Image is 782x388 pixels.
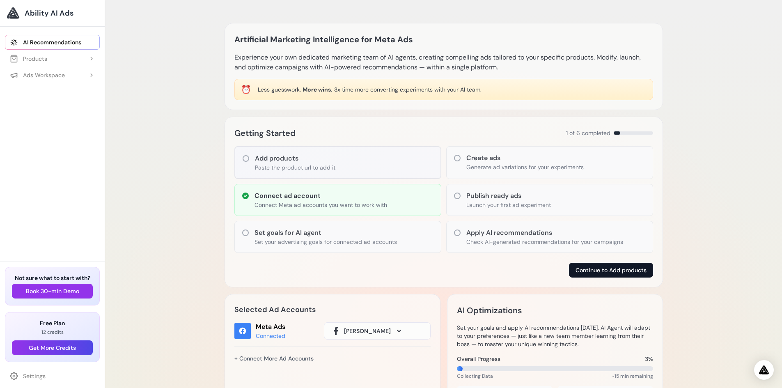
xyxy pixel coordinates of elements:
[466,228,623,238] h3: Apply AI recommendations
[7,7,98,20] a: Ability AI Ads
[256,332,285,340] div: Connected
[12,340,93,355] button: Get More Credits
[234,126,296,140] h2: Getting Started
[5,35,100,50] a: AI Recommendations
[466,153,584,163] h3: Create ads
[255,191,387,201] h3: Connect ad account
[12,329,93,335] p: 12 credits
[10,55,47,63] div: Products
[754,360,774,380] div: Open Intercom Messenger
[234,33,413,46] h1: Artificial Marketing Intelligence for Meta Ads
[457,324,653,348] p: Set your goals and apply AI recommendations [DATE]. AI Agent will adapt to your preferences — jus...
[5,369,100,383] a: Settings
[5,68,100,83] button: Ads Workspace
[612,373,653,379] span: ~15 min remaining
[10,71,65,79] div: Ads Workspace
[5,51,100,66] button: Products
[645,355,653,363] span: 3%
[303,86,333,93] span: More wins.
[255,163,335,172] p: Paste the product url to add it
[566,129,610,137] span: 1 of 6 completed
[255,154,335,163] h3: Add products
[255,201,387,209] p: Connect Meta ad accounts you want to work with
[256,322,285,332] div: Meta Ads
[466,191,551,201] h3: Publish ready ads
[344,327,391,335] span: [PERSON_NAME]
[258,86,301,93] span: Less guesswork.
[466,163,584,171] p: Generate ad variations for your experiments
[234,351,314,365] a: + Connect More Ad Accounts
[255,228,397,238] h3: Set goals for AI agent
[241,84,251,95] div: ⏰
[466,238,623,246] p: Check AI-generated recommendations for your campaigns
[12,284,93,298] button: Book 30-min Demo
[457,355,500,363] span: Overall Progress
[255,238,397,246] p: Set your advertising goals for connected ad accounts
[12,319,93,327] h3: Free Plan
[12,274,93,282] h3: Not sure what to start with?
[457,373,493,379] span: Collecting Data
[457,304,522,317] h2: AI Optimizations
[569,263,653,278] button: Continue to Add products
[234,53,653,72] p: Experience your own dedicated marketing team of AI agents, creating compelling ads tailored to yo...
[25,7,73,19] span: Ability AI Ads
[466,201,551,209] p: Launch your first ad experiment
[334,86,482,93] span: 3x time more converting experiments with your AI team.
[234,304,431,315] h2: Selected Ad Accounts
[324,322,431,340] button: [PERSON_NAME]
